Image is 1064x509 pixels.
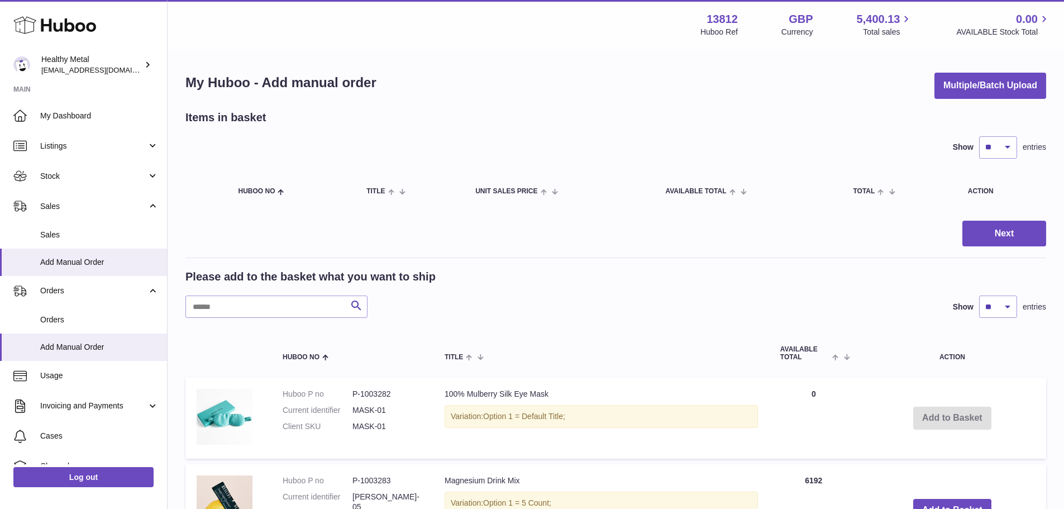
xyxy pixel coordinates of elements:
[13,467,154,487] a: Log out
[40,230,159,240] span: Sales
[40,111,159,121] span: My Dashboard
[40,342,159,353] span: Add Manual Order
[283,389,352,399] dt: Huboo P no
[366,188,385,195] span: Title
[41,54,142,75] div: Healthy Metal
[953,302,974,312] label: Show
[283,354,319,361] span: Huboo no
[40,315,159,325] span: Orders
[483,412,565,421] span: Option 1 = Default Title;
[40,141,147,151] span: Listings
[475,188,537,195] span: Unit Sales Price
[700,27,738,37] div: Huboo Ref
[769,378,858,459] td: 0
[40,257,159,268] span: Add Manual Order
[968,188,1035,195] div: Action
[789,12,813,27] strong: GBP
[13,56,30,73] img: internalAdmin-13812@internal.huboo.com
[1016,12,1038,27] span: 0.00
[40,171,147,182] span: Stock
[483,498,551,507] span: Option 1 = 5 Count;
[445,354,463,361] span: Title
[283,405,352,416] dt: Current identifier
[707,12,738,27] strong: 13812
[197,389,252,445] img: 100% Mulberry Silk Eye Mask
[352,389,422,399] dd: P-1003282
[953,142,974,153] label: Show
[934,73,1046,99] button: Multiple/Batch Upload
[41,65,164,74] span: [EMAIL_ADDRESS][DOMAIN_NAME]
[1023,302,1046,312] span: entries
[352,421,422,432] dd: MASK-01
[40,431,159,441] span: Cases
[433,378,769,459] td: 100% Mulberry Silk Eye Mask
[40,286,147,296] span: Orders
[781,27,813,37] div: Currency
[40,401,147,411] span: Invoicing and Payments
[853,188,875,195] span: Total
[185,269,436,284] h2: Please add to the basket what you want to ship
[780,346,830,360] span: AVAILABLE Total
[40,201,147,212] span: Sales
[858,335,1046,372] th: Action
[40,461,159,472] span: Channels
[352,475,422,486] dd: P-1003283
[185,74,376,92] h1: My Huboo - Add manual order
[283,475,352,486] dt: Huboo P no
[185,110,266,125] h2: Items in basket
[445,405,758,428] div: Variation:
[956,27,1051,37] span: AVAILABLE Stock Total
[283,421,352,432] dt: Client SKU
[40,370,159,381] span: Usage
[863,27,913,37] span: Total sales
[665,188,726,195] span: AVAILABLE Total
[962,221,1046,247] button: Next
[956,12,1051,37] a: 0.00 AVAILABLE Stock Total
[238,188,275,195] span: Huboo no
[857,12,913,37] a: 5,400.13 Total sales
[857,12,900,27] span: 5,400.13
[352,405,422,416] dd: MASK-01
[1023,142,1046,153] span: entries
